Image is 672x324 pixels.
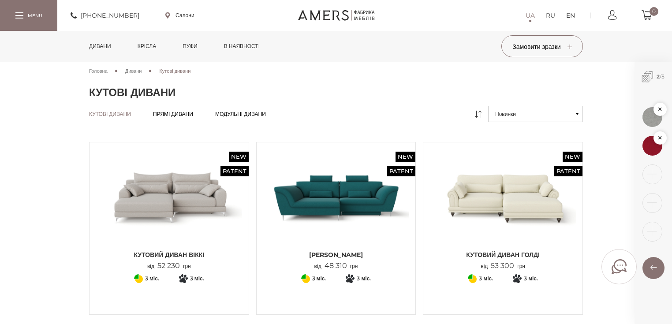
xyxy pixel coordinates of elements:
[217,31,266,62] a: в наявності
[154,261,183,270] span: 52 230
[387,166,415,176] span: Patent
[96,250,242,259] span: Кутовий диван ВІККІ
[635,62,672,92] span: /
[430,250,576,259] span: Кутовий диван ГОЛДІ
[396,152,415,162] span: New
[82,31,118,62] a: Дивани
[650,7,658,16] span: 0
[165,11,194,19] a: Салони
[546,10,555,21] a: RU
[357,273,371,284] span: 3 міс.
[131,31,163,62] a: Крісла
[215,111,266,118] a: Модульні дивани
[263,149,409,270] a: New Patent Кутовий Диван Грейсі Кутовий Диван Грейсі [PERSON_NAME] від48 310грн
[526,10,535,21] a: UA
[642,107,662,127] img: 1576664823.jpg
[125,68,142,74] span: Дивани
[488,106,583,122] button: Новинки
[321,261,350,270] span: 48 310
[314,262,358,270] p: від грн
[512,43,571,51] span: Замовити зразки
[89,68,108,74] span: Головна
[71,10,139,21] a: [PHONE_NUMBER]
[430,149,576,270] a: New Patent Кутовий диван ГОЛДІ Кутовий диван ГОЛДІ Кутовий диван ГОЛДІ від53 300грн
[563,152,582,162] span: New
[479,273,493,284] span: 3 міс.
[89,86,583,99] h1: Кутові дивани
[501,35,583,57] button: Замовити зразки
[125,67,142,75] a: Дивани
[657,73,660,80] b: 2
[176,31,204,62] a: Пуфи
[229,152,249,162] span: New
[312,273,326,284] span: 3 міс.
[145,273,159,284] span: 3 міс.
[642,136,662,156] img: 1576662562.jpg
[488,261,517,270] span: 53 300
[554,166,582,176] span: Patent
[153,111,193,118] a: Прямі дивани
[190,273,204,284] span: 3 міс.
[524,273,538,284] span: 3 міс.
[481,262,525,270] p: від грн
[96,149,242,270] a: New Patent Кутовий диван ВІККІ Кутовий диван ВІККІ Кутовий диван ВІККІ від52 230грн
[263,250,409,259] span: [PERSON_NAME]
[147,262,191,270] p: від грн
[89,67,108,75] a: Головна
[220,166,249,176] span: Patent
[566,10,575,21] a: EN
[661,73,665,80] span: 5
